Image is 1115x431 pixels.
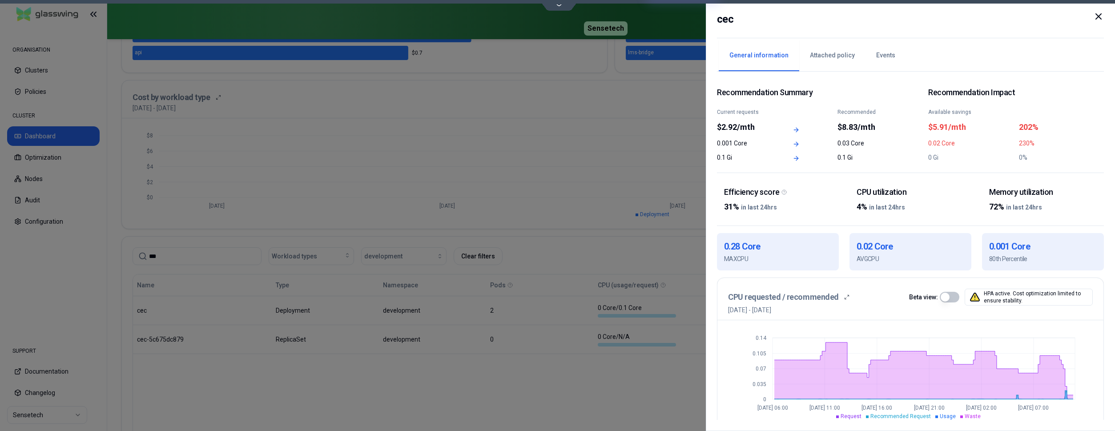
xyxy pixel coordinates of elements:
[837,153,893,162] div: 0.1 Gi
[1006,204,1042,211] span: in last 24hrs
[724,201,832,213] div: 31%
[965,289,1093,306] div: HPA active. Cost optimization limited to ensure stability.
[724,187,832,197] div: Efficiency score
[717,11,733,27] h2: cec
[965,413,981,419] span: Waste
[837,109,893,116] div: Recommended
[763,396,766,403] tspan: 0
[724,240,832,253] h1: 0.28 Core
[928,121,1014,133] div: $5.91/mth
[857,201,964,213] div: 4%
[989,240,1097,253] h1: 0.001 Core
[1019,139,1104,148] div: 230%
[857,187,964,197] div: CPU utilization
[940,413,956,419] span: Usage
[989,201,1097,213] div: 72%
[928,88,1104,98] h2: Recommendation Impact
[719,40,799,71] button: General information
[914,405,945,411] tspan: [DATE] 21:00
[861,405,892,411] tspan: [DATE] 16:00
[966,405,997,411] tspan: [DATE] 02:00
[928,139,1014,148] div: 0.02 Core
[728,291,839,303] h3: CPU requested / recommended
[757,405,788,411] tspan: [DATE] 06:00
[717,153,772,162] div: 0.1 Gi
[865,40,906,71] button: Events
[724,254,832,263] p: MAX CPU
[928,109,1014,116] div: Available savings
[717,139,772,148] div: 0.001 Core
[989,254,1097,263] p: 80th Percentile
[841,413,861,419] span: Request
[799,40,865,71] button: Attached policy
[857,254,964,263] p: AVG CPU
[753,381,766,387] tspan: 0.035
[717,88,893,98] span: Recommendation Summary
[909,294,938,300] label: Beta view:
[989,187,1097,197] div: Memory utilization
[756,366,766,372] tspan: 0.07
[857,240,964,253] h1: 0.02 Core
[728,306,771,314] p: [DATE] - [DATE]
[717,121,772,133] div: $2.92/mth
[928,153,1014,162] div: 0 Gi
[756,335,767,341] tspan: 0.14
[717,109,772,116] div: Current requests
[1019,153,1104,162] div: 0%
[753,350,766,357] tspan: 0.105
[869,204,905,211] span: in last 24hrs
[837,121,893,133] div: $8.83/mth
[809,405,840,411] tspan: [DATE] 11:00
[870,413,931,419] span: Recommended Request
[741,204,777,211] span: in last 24hrs
[1018,405,1049,411] tspan: [DATE] 07:00
[837,139,893,148] div: 0.03 Core
[1019,121,1104,133] div: 202%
